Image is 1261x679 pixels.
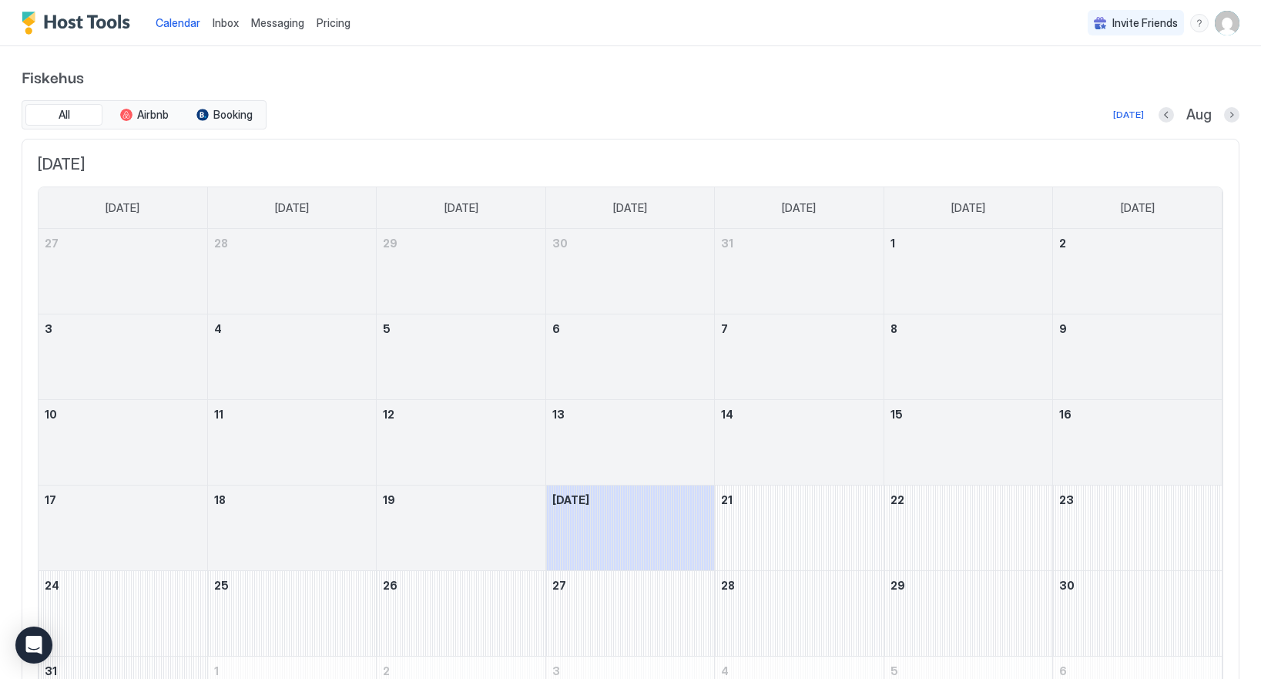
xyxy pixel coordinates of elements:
a: August 16, 2025 [1053,400,1222,429]
span: [DATE] [552,493,589,506]
span: 2 [383,664,390,677]
span: 22 [890,493,904,506]
div: Open Intercom Messenger [15,627,52,664]
span: 27 [45,237,59,250]
td: August 19, 2025 [377,486,545,571]
td: July 30, 2025 [545,229,714,314]
span: 6 [552,322,560,335]
td: August 14, 2025 [715,400,884,486]
td: August 5, 2025 [377,314,545,400]
a: Wednesday [598,187,662,229]
td: August 1, 2025 [884,229,1052,314]
td: August 18, 2025 [207,486,376,571]
a: August 8, 2025 [884,314,1052,343]
a: Friday [936,187,1001,229]
span: [DATE] [106,201,139,215]
span: 1 [214,664,219,677]
td: August 20, 2025 [545,486,714,571]
span: 10 [45,408,57,421]
span: 7 [721,322,728,335]
span: 4 [721,664,729,677]
a: July 28, 2025 [208,229,376,257]
div: User profile [1215,11,1239,35]
a: August 29, 2025 [884,571,1052,600]
span: 29 [890,579,905,592]
div: menu [1190,14,1209,32]
span: Pricing [317,16,350,30]
span: Calendar [156,16,200,29]
td: August 6, 2025 [545,314,714,400]
span: 6 [1059,664,1067,677]
span: 9 [1059,322,1067,335]
span: 21 [721,493,733,506]
td: August 23, 2025 [1053,486,1222,571]
span: 2 [1059,237,1066,250]
a: August 6, 2025 [546,314,714,343]
a: August 1, 2025 [884,229,1052,257]
span: 29 [383,237,397,250]
a: Host Tools Logo [22,12,137,35]
span: 23 [1059,493,1074,506]
td: August 15, 2025 [884,400,1052,486]
td: August 7, 2025 [715,314,884,400]
a: August 10, 2025 [39,400,207,429]
span: Booking [213,108,253,122]
td: August 21, 2025 [715,486,884,571]
span: [DATE] [444,201,478,215]
td: August 12, 2025 [377,400,545,486]
span: [DATE] [613,201,647,215]
div: [DATE] [1113,108,1144,122]
span: 8 [890,322,897,335]
td: August 10, 2025 [39,400,207,486]
a: August 22, 2025 [884,486,1052,514]
span: 13 [552,408,565,421]
span: 24 [45,579,59,592]
span: Invite Friends [1112,16,1178,30]
a: August 19, 2025 [377,486,545,514]
a: August 27, 2025 [546,571,714,600]
span: 18 [214,493,226,506]
span: 4 [214,322,222,335]
td: August 16, 2025 [1053,400,1222,486]
span: 5 [383,322,391,335]
a: Inbox [213,15,239,31]
a: August 18, 2025 [208,486,376,514]
td: August 9, 2025 [1053,314,1222,400]
td: July 28, 2025 [207,229,376,314]
td: August 27, 2025 [545,571,714,657]
span: 26 [383,579,397,592]
a: August 5, 2025 [377,314,545,343]
span: 17 [45,493,56,506]
span: 31 [45,664,57,677]
span: 5 [890,664,898,677]
a: Sunday [90,187,155,229]
button: Airbnb [106,104,183,126]
span: [DATE] [1121,201,1155,215]
a: July 31, 2025 [715,229,883,257]
td: August 17, 2025 [39,486,207,571]
span: [DATE] [951,201,985,215]
span: Airbnb [137,108,169,122]
span: 11 [214,408,223,421]
td: August 30, 2025 [1053,571,1222,657]
td: August 4, 2025 [207,314,376,400]
td: July 27, 2025 [39,229,207,314]
a: August 24, 2025 [39,571,207,600]
a: August 25, 2025 [208,571,376,600]
a: Messaging [251,15,304,31]
span: 15 [890,408,903,421]
span: [DATE] [38,155,1223,174]
span: 28 [721,579,735,592]
td: August 13, 2025 [545,400,714,486]
span: 14 [721,408,733,421]
a: August 17, 2025 [39,486,207,514]
a: July 27, 2025 [39,229,207,257]
span: 28 [214,237,228,250]
td: August 24, 2025 [39,571,207,657]
button: Booking [186,104,263,126]
td: August 22, 2025 [884,486,1052,571]
td: August 3, 2025 [39,314,207,400]
span: 19 [383,493,395,506]
a: August 3, 2025 [39,314,207,343]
